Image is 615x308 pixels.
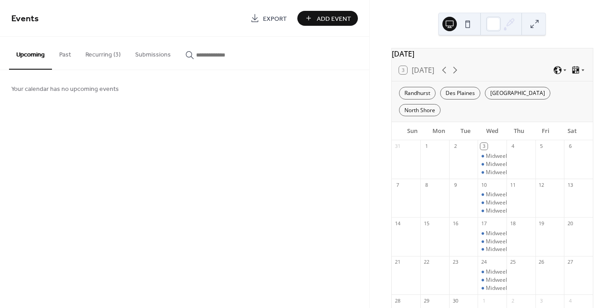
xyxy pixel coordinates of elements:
div: Midweek - HS [486,207,520,215]
div: 2 [452,143,459,150]
div: 17 [480,220,487,227]
div: Midweek - MS [486,238,521,246]
div: Des Plaines [440,87,480,100]
div: Randhurst [399,87,436,100]
div: 27 [567,259,573,265]
div: Midweek - MS [478,268,507,276]
div: 20 [567,220,573,227]
button: Recurring (3) [78,37,128,69]
div: 12 [538,181,545,188]
div: Thu [506,122,532,140]
div: 2 [509,297,516,304]
span: Add Event [317,14,351,24]
div: 26 [538,259,545,265]
a: Export [244,11,294,26]
div: Mon [426,122,452,140]
div: Midweek - HS [478,169,507,176]
span: Export [263,14,287,24]
div: 15 [423,220,430,227]
div: Sat [559,122,586,140]
div: 18 [509,220,516,227]
div: 23 [452,259,459,265]
div: Midweek - HS [486,284,520,292]
div: 29 [423,297,430,304]
div: Midweek - MS [478,230,507,237]
div: Wed [479,122,506,140]
div: 22 [423,259,430,265]
div: 24 [480,259,487,265]
div: 4 [567,297,573,304]
div: Midweek - MS [486,152,521,160]
button: Upcoming [9,37,52,70]
div: 3 [538,297,545,304]
div: 21 [394,259,401,265]
div: 7 [394,181,401,188]
div: Midweek - MS [478,161,507,168]
button: Add Event [297,11,358,26]
div: [GEOGRAPHIC_DATA] [485,87,550,100]
div: Midweek - MS [486,276,521,284]
div: Midweek - MS [478,191,507,199]
span: Events [11,10,39,28]
div: 5 [538,143,545,150]
div: 31 [394,143,401,150]
div: Midweek - MS [478,276,507,284]
div: 10 [480,181,487,188]
div: 30 [452,297,459,304]
div: Midweek - HS [478,207,507,215]
div: Fri [532,122,559,140]
div: Midweek - MS [486,191,521,199]
div: Midweek - HS [478,246,507,253]
div: Tue [452,122,479,140]
div: 11 [509,181,516,188]
div: 16 [452,220,459,227]
div: Midweek - HS [486,246,520,253]
div: 4 [509,143,516,150]
div: Midweek - MS [478,238,507,246]
div: 1 [423,143,430,150]
div: 28 [394,297,401,304]
div: 25 [509,259,516,265]
div: 9 [452,181,459,188]
div: [DATE] [392,48,593,59]
div: 8 [423,181,430,188]
div: North Shore [399,104,441,117]
div: 6 [567,143,573,150]
div: 1 [480,297,487,304]
div: 14 [394,220,401,227]
div: Midweek - MS [486,199,521,207]
button: Past [52,37,78,69]
div: Midweek - MS [478,152,507,160]
div: Midweek - MS [478,199,507,207]
span: Your calendar has no upcoming events [11,85,119,94]
button: Submissions [128,37,178,69]
div: Sun [399,122,426,140]
div: Midweek - HS [486,169,520,176]
div: 13 [567,181,573,188]
div: Midweek - MS [486,161,521,168]
div: 19 [538,220,545,227]
div: 3 [480,143,487,150]
div: Midweek - MS [486,268,521,276]
div: Midweek - MS [486,230,521,237]
div: Midweek - HS [478,284,507,292]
